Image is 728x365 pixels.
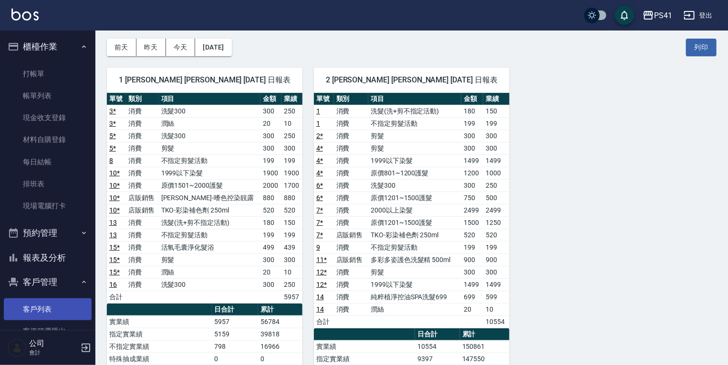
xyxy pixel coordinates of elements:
td: 5957 [281,291,302,303]
td: 消費 [126,266,159,278]
td: 實業績 [107,315,212,328]
a: 帳單列表 [4,85,92,107]
td: 洗髮300 [368,179,461,192]
a: 客戶列表 [4,298,92,320]
th: 業績 [281,93,302,105]
td: 300 [483,266,510,278]
a: 打帳單 [4,63,92,85]
td: 520 [461,229,483,241]
td: 199 [461,241,483,253]
td: 剪髮 [159,142,261,154]
a: 16 [109,281,117,288]
button: 昨天 [136,39,166,56]
a: 13 [109,219,117,226]
td: 合計 [314,315,334,328]
a: 14 [316,305,324,313]
td: 880 [260,192,281,204]
td: 250 [281,105,302,117]
td: TKO-彩染補色劑 250ml [159,204,261,216]
td: 洗髮300 [159,278,261,291]
td: 活氧毛囊淨化髮浴 [159,241,261,253]
td: 599 [483,291,510,303]
th: 項目 [159,93,261,105]
td: 剪髮 [368,142,461,154]
td: 特殊抽成業績 [107,353,212,365]
td: 洗髮(洗+剪不指定活動) [368,105,461,117]
a: 1 [316,107,320,115]
td: 10 [281,117,302,130]
table: a dense table [314,93,510,328]
td: 1999以下染髮 [368,154,461,167]
td: 56784 [258,315,302,328]
td: 20 [461,303,483,315]
button: PS41 [639,6,676,25]
td: 洗髮300 [159,130,261,142]
button: 登出 [680,7,717,24]
button: 列印 [686,39,717,56]
td: 1499 [461,278,483,291]
td: 潤絲 [368,303,461,315]
td: 5159 [212,328,258,340]
span: 1 [PERSON_NAME] [PERSON_NAME] [DATE] 日報表 [118,75,291,85]
a: 現金收支登錄 [4,107,92,129]
td: 原價1201~1500護髮 [368,216,461,229]
a: 9 [316,243,320,251]
td: 消費 [126,179,159,192]
td: 合計 [107,291,126,303]
td: 300 [260,278,281,291]
td: 消費 [126,142,159,154]
td: 原價1501~2000護髮 [159,179,261,192]
th: 日合計 [212,304,258,316]
td: 消費 [126,167,159,179]
td: 不指定剪髮活動 [159,229,261,241]
td: 250 [281,278,302,291]
td: 2499 [483,204,510,216]
td: 199 [483,241,510,253]
h5: 公司 [29,339,78,348]
img: Person [8,338,27,357]
td: 520 [483,229,510,241]
td: 300 [260,105,281,117]
td: 消費 [334,216,368,229]
button: 客戶管理 [4,270,92,294]
td: 900 [483,253,510,266]
td: 消費 [334,192,368,204]
td: 潤絲 [159,117,261,130]
td: 2499 [461,204,483,216]
button: 今天 [166,39,196,56]
td: 300 [483,142,510,154]
td: 798 [212,340,258,353]
td: 0 [212,353,258,365]
td: 300 [461,142,483,154]
td: 5957 [212,315,258,328]
button: 預約管理 [4,221,92,245]
td: 300 [281,142,302,154]
td: 1000 [483,167,510,179]
td: 指定實業績 [314,353,415,365]
td: 1900 [260,167,281,179]
td: 不指定剪髮活動 [368,117,461,130]
td: 潤絲 [159,266,261,278]
td: 洗髮(洗+剪不指定活動) [159,216,261,229]
td: 消費 [334,241,368,253]
a: 1 [316,120,320,127]
td: 1500 [461,216,483,229]
td: 消費 [126,154,159,167]
td: 消費 [334,266,368,278]
td: 實業績 [314,340,415,353]
td: 店販銷售 [126,192,159,204]
td: 消費 [126,241,159,253]
td: 消費 [126,105,159,117]
a: 材料自購登錄 [4,129,92,151]
th: 項目 [368,93,461,105]
td: [PERSON_NAME]-嗜色控染靚露 [159,192,261,204]
td: 消費 [126,253,159,266]
td: 500 [483,192,510,204]
td: 消費 [334,105,368,117]
td: 1250 [483,216,510,229]
td: 原價1201~1500護髮 [368,192,461,204]
td: 剪髮 [368,266,461,278]
td: 多彩多姿護色洗髮精 500ml [368,253,461,266]
td: 不指定剪髮活動 [159,154,261,167]
th: 單號 [314,93,334,105]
